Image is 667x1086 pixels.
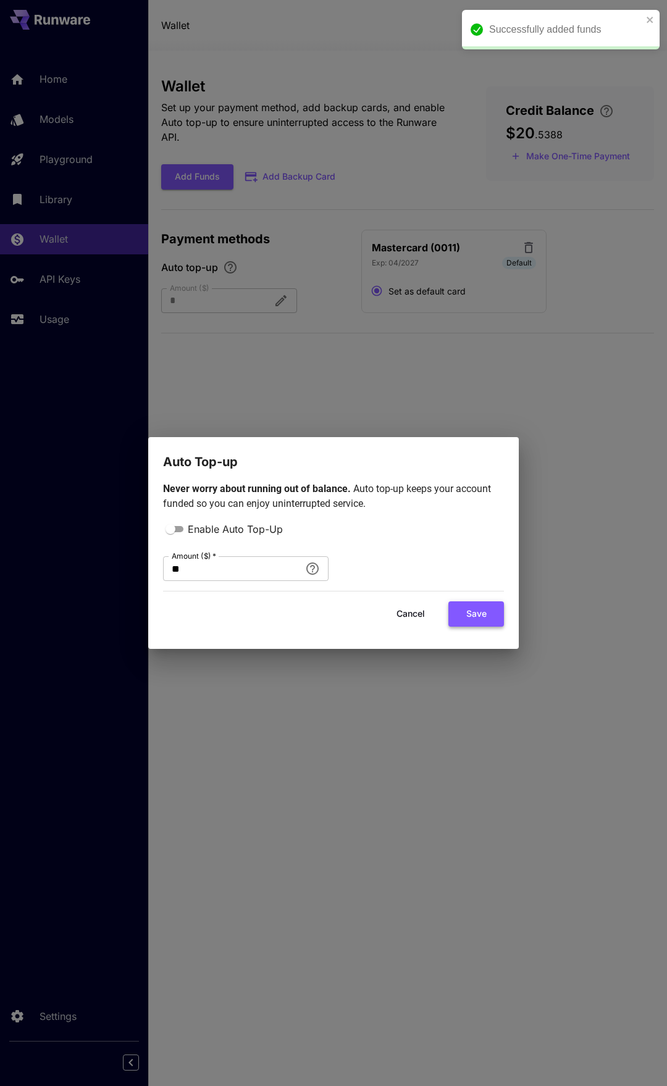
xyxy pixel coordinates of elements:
[188,522,283,537] span: Enable Auto Top-Up
[448,601,504,627] button: Save
[489,22,642,37] div: Successfully added funds
[163,483,353,495] span: Never worry about running out of balance.
[383,601,438,627] button: Cancel
[163,482,504,511] p: Auto top-up keeps your account funded so you can enjoy uninterrupted service.
[172,551,216,561] label: Amount ($)
[148,437,519,472] h2: Auto Top-up
[646,15,655,25] button: close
